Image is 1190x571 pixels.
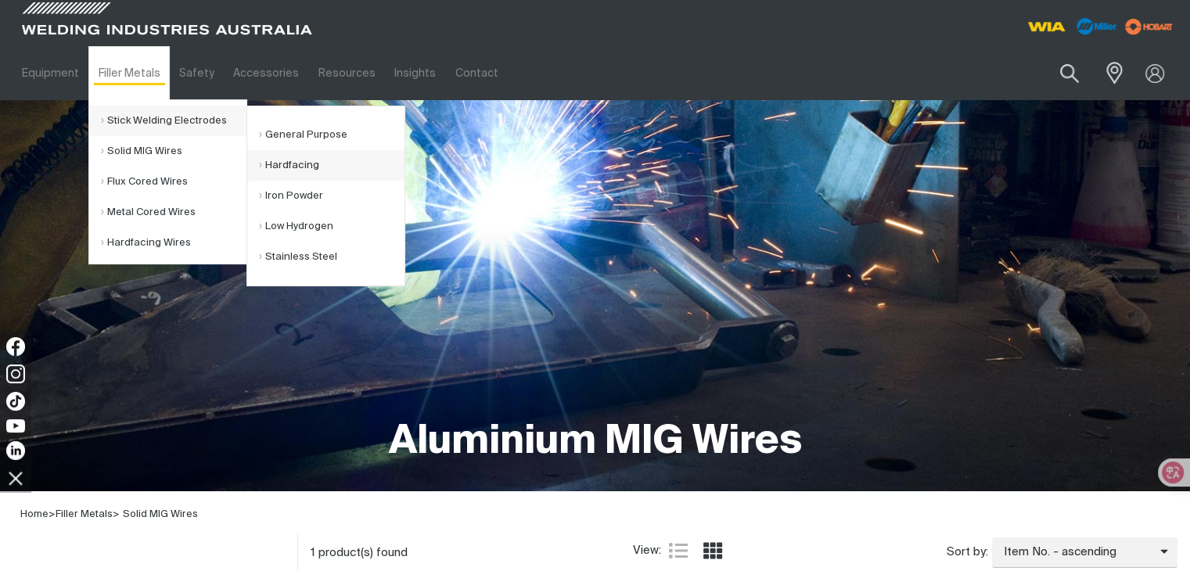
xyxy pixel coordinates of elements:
a: Accessories [224,46,308,100]
img: LinkedIn [6,441,25,460]
img: YouTube [6,419,25,433]
a: Filler Metals [56,509,113,519]
a: Flux Cored Wires [101,167,246,197]
a: Contact [445,46,507,100]
button: Search products [1043,55,1096,92]
a: Low Hydrogen [259,211,404,242]
a: Metal Cored Wires [101,197,246,228]
ul: Filler Metals Submenu [88,99,247,264]
a: Solid MIG Wires [123,509,198,519]
nav: Main [13,46,886,100]
span: View: [633,542,661,560]
a: Stick Welding Electrodes [101,106,246,136]
a: Solid MIG Wires [101,136,246,167]
a: Filler Metals [88,46,169,100]
div: 1 [311,545,633,561]
span: Sort by: [947,544,988,562]
span: > [56,509,120,519]
span: product(s) found [318,547,408,558]
h1: Aluminium MIG Wires [389,417,802,468]
img: miller [1120,15,1177,38]
a: General Purpose [259,120,404,150]
a: Resources [309,46,385,100]
img: Facebook [6,337,25,356]
a: Safety [170,46,224,100]
a: Iron Powder [259,181,404,211]
span: > [49,509,56,519]
a: List view [669,541,688,560]
a: Home [20,509,49,519]
a: Hardfacing Wires [101,228,246,258]
input: Product name or item number... [1023,55,1096,92]
a: Hardfacing [259,150,404,181]
img: TikTok [6,392,25,411]
ul: Stick Welding Electrodes Submenu [246,106,405,286]
a: Stainless Steel [259,242,404,272]
a: Equipment [13,46,88,100]
span: Item No. - ascending [992,544,1160,562]
a: Insights [385,46,445,100]
img: hide socials [2,465,29,491]
img: Instagram [6,365,25,383]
